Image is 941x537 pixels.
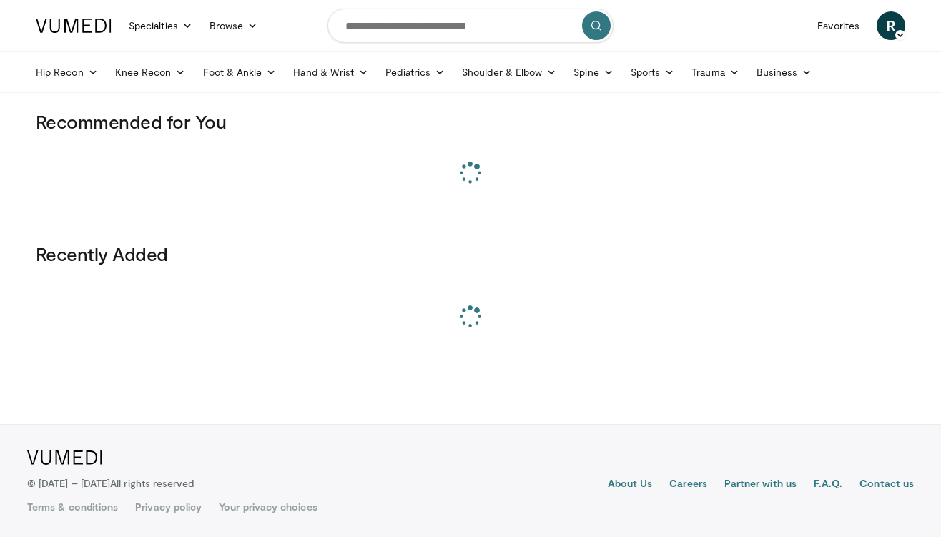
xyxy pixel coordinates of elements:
input: Search topics, interventions [327,9,614,43]
a: Browse [201,11,267,40]
a: Pediatrics [377,58,453,87]
a: Spine [565,58,621,87]
a: Sports [622,58,684,87]
a: About Us [608,476,653,493]
a: Terms & conditions [27,500,118,514]
a: Specialties [120,11,201,40]
a: Your privacy choices [219,500,317,514]
a: Contact us [859,476,914,493]
a: Favorites [809,11,868,40]
a: R [877,11,905,40]
p: © [DATE] – [DATE] [27,476,194,491]
img: VuMedi Logo [27,450,102,465]
a: Hand & Wrist [285,58,377,87]
a: Foot & Ankle [194,58,285,87]
a: Knee Recon [107,58,194,87]
a: F.A.Q. [814,476,842,493]
h3: Recently Added [36,242,905,265]
a: Careers [669,476,707,493]
a: Business [748,58,821,87]
a: Hip Recon [27,58,107,87]
img: VuMedi Logo [36,19,112,33]
a: Shoulder & Elbow [453,58,565,87]
a: Trauma [683,58,748,87]
h3: Recommended for You [36,110,905,133]
a: Privacy policy [135,500,202,514]
a: Partner with us [724,476,797,493]
span: All rights reserved [110,477,194,489]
